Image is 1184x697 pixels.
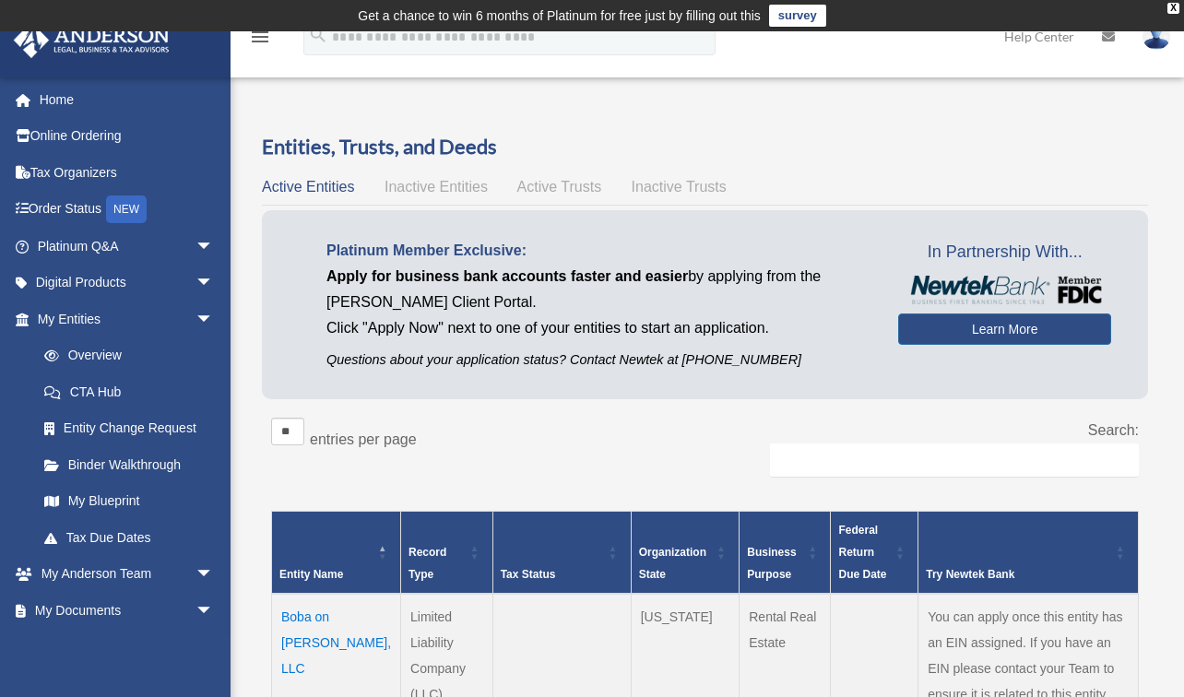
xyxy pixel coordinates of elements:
[106,195,147,223] div: NEW
[326,264,870,315] p: by applying from the [PERSON_NAME] Client Portal.
[195,265,232,302] span: arrow_drop_down
[8,22,175,58] img: Anderson Advisors Platinum Portal
[631,512,740,595] th: Organization State: Activate to sort
[195,556,232,594] span: arrow_drop_down
[308,25,328,45] i: search
[831,512,918,595] th: Federal Return Due Date: Activate to sort
[26,519,232,556] a: Tax Due Dates
[747,546,796,581] span: Business Purpose
[26,373,232,410] a: CTA Hub
[13,629,242,666] a: Online Learningarrow_drop_down
[272,512,401,595] th: Entity Name: Activate to invert sorting
[326,348,870,372] p: Questions about your application status? Contact Newtek at [PHONE_NUMBER]
[279,568,343,581] span: Entity Name
[262,179,354,195] span: Active Entities
[13,228,242,265] a: Platinum Q&Aarrow_drop_down
[13,301,232,337] a: My Entitiesarrow_drop_down
[907,276,1102,304] img: NewtekBankLogoSM.png
[26,410,232,447] a: Entity Change Request
[13,118,242,155] a: Online Ordering
[195,228,232,266] span: arrow_drop_down
[13,154,242,191] a: Tax Organizers
[13,556,242,593] a: My Anderson Teamarrow_drop_down
[492,512,631,595] th: Tax Status: Activate to sort
[408,546,446,581] span: Record Type
[26,446,232,483] a: Binder Walkthrough
[195,629,232,667] span: arrow_drop_down
[326,315,870,341] p: Click "Apply Now" next to one of your entities to start an application.
[13,81,242,118] a: Home
[632,179,727,195] span: Inactive Trusts
[898,238,1111,267] span: In Partnership With...
[740,512,831,595] th: Business Purpose: Activate to sort
[358,5,761,27] div: Get a chance to win 6 months of Platinum for free just by filling out this
[13,592,242,629] a: My Documentsarrow_drop_down
[13,191,242,229] a: Order StatusNEW
[926,563,1110,585] div: Try Newtek Bank
[1088,422,1139,438] label: Search:
[310,431,417,447] label: entries per page
[1167,3,1179,14] div: close
[262,133,1148,161] h3: Entities, Trusts, and Deeds
[249,26,271,48] i: menu
[13,265,242,301] a: Digital Productsarrow_drop_down
[838,524,886,581] span: Federal Return Due Date
[326,268,688,284] span: Apply for business bank accounts faster and easier
[639,546,706,581] span: Organization State
[195,592,232,630] span: arrow_drop_down
[1143,23,1170,50] img: User Pic
[326,238,870,264] p: Platinum Member Exclusive:
[26,483,232,520] a: My Blueprint
[26,337,223,374] a: Overview
[195,301,232,338] span: arrow_drop_down
[249,32,271,48] a: menu
[401,512,493,595] th: Record Type: Activate to sort
[898,313,1111,345] a: Learn More
[501,568,556,581] span: Tax Status
[385,179,488,195] span: Inactive Entities
[517,179,602,195] span: Active Trusts
[769,5,826,27] a: survey
[918,512,1139,595] th: Try Newtek Bank : Activate to sort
